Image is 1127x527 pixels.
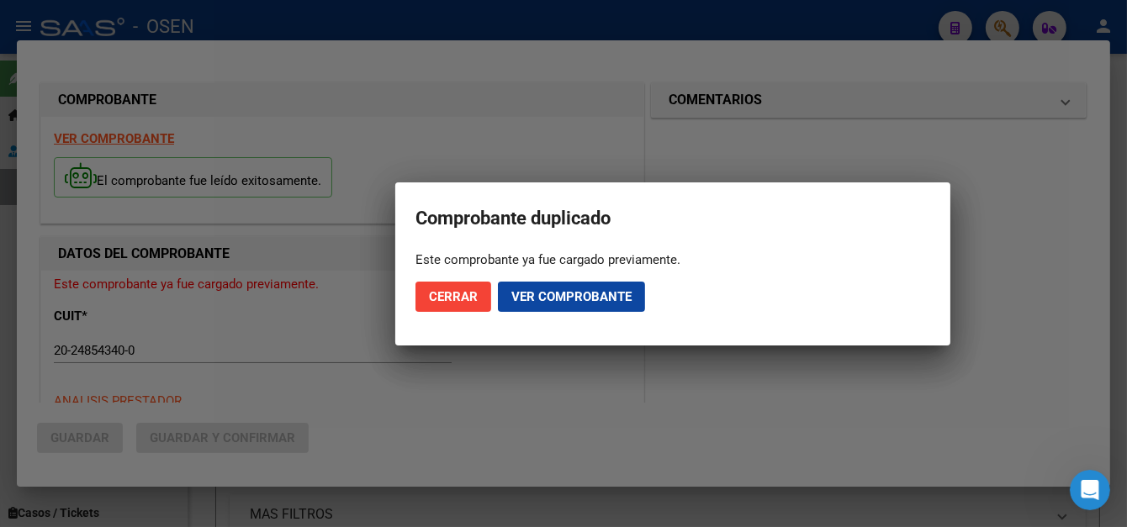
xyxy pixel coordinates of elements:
[415,251,930,268] div: Este comprobante ya fue cargado previamente.
[415,203,930,235] h2: Comprobante duplicado
[498,282,645,312] button: Ver comprobante
[511,289,632,304] span: Ver comprobante
[429,289,478,304] span: Cerrar
[415,282,491,312] button: Cerrar
[1070,470,1110,510] iframe: Intercom live chat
